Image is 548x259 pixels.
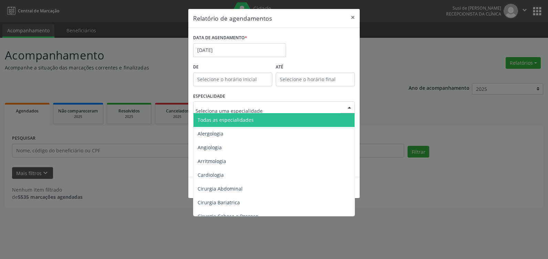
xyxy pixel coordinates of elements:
label: DATA DE AGENDAMENTO [193,33,247,43]
button: Close [346,9,360,26]
label: De [193,62,272,73]
input: Selecione o horário inicial [193,73,272,86]
input: Selecione uma data ou intervalo [193,43,286,57]
h5: Relatório de agendamentos [193,14,272,23]
label: ATÉ [276,62,355,73]
span: Cardiologia [198,172,224,178]
span: Cirurgia Cabeça e Pescoço [198,213,258,219]
span: Alergologia [198,130,223,137]
span: Arritmologia [198,158,226,164]
span: Cirurgia Bariatrica [198,199,240,206]
input: Seleciona uma especialidade [196,104,341,118]
input: Selecione o horário final [276,73,355,86]
span: Todas as especialidades [198,117,254,123]
span: Cirurgia Abdominal [198,185,243,192]
label: ESPECIALIDADE [193,91,225,102]
span: Angiologia [198,144,222,151]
